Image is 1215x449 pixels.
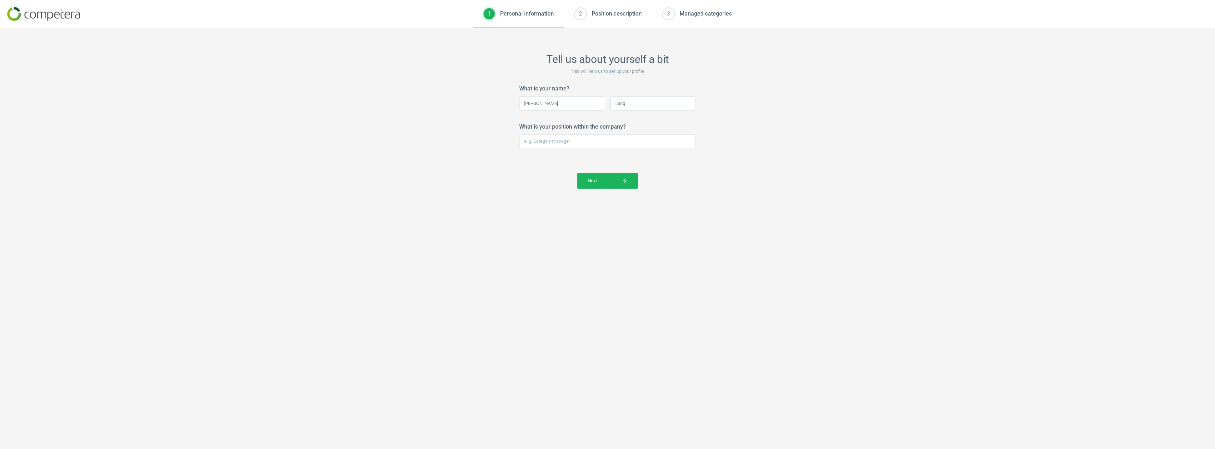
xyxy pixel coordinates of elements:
[7,7,80,22] img: 7b73d85f1bbbb9d816539e11aedcf956.png
[575,8,586,19] div: 2
[680,10,732,18] div: Managed categories
[519,96,605,111] input: Enter your name
[592,10,642,18] div: Position description
[484,8,495,19] div: 1
[519,68,696,75] p: This will help us to set up your profile
[519,134,696,148] input: e. g. Category manager
[588,178,627,184] span: Next
[519,123,626,131] label: What is your position within the company?
[622,178,627,184] i: arrow_forward
[519,53,696,66] h2: Tell us about yourself a bit
[577,173,638,189] button: Nextarrow_forward
[663,8,674,19] div: 3
[519,85,569,93] label: What is your name?
[500,10,554,18] div: Personal information
[610,96,696,111] input: Enter your last name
